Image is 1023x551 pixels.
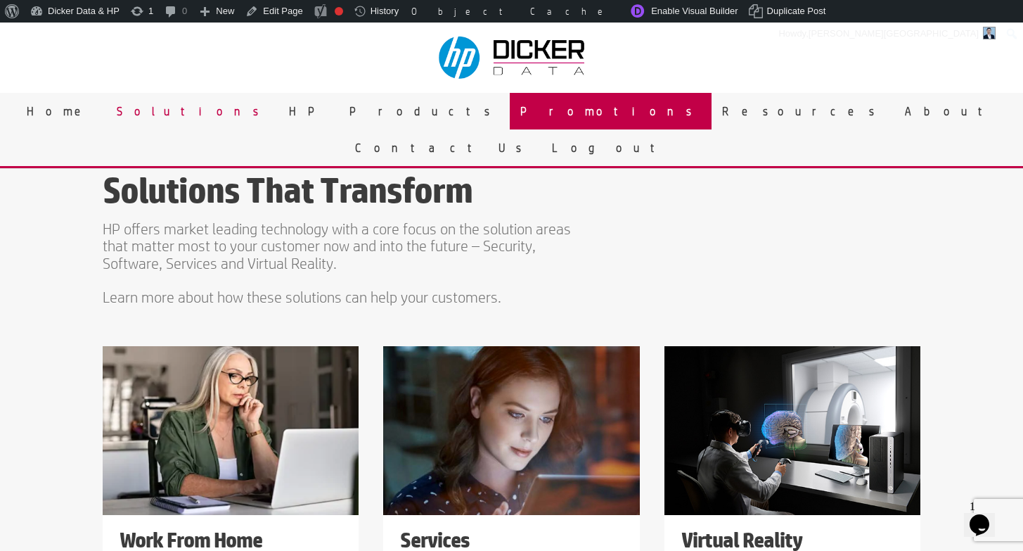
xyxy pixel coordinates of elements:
span: [PERSON_NAME][GEOGRAPHIC_DATA] [809,28,979,39]
span: Learn more about how these solutions can help your customers. [103,289,501,305]
img: Dicker Data & HP [430,30,596,86]
h3: Solutions That Transform [103,171,576,217]
a: Promotions [510,93,712,129]
a: Home [16,93,106,129]
div: Focus keyphrase not set [335,7,343,15]
a: Contact Us [345,129,541,166]
a: Solutions [106,93,278,129]
a: Logout [541,129,679,166]
img: Work From Home bundles recommended [103,346,359,515]
span: HP offers market leading technology with a core focus on the solution areas that matter most to y... [103,220,571,271]
a: HP Products [278,93,510,129]
iframe: chat widget [964,495,1009,537]
a: About [894,93,1007,129]
a: Howdy, [773,23,1001,45]
a: Resources [712,93,894,129]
